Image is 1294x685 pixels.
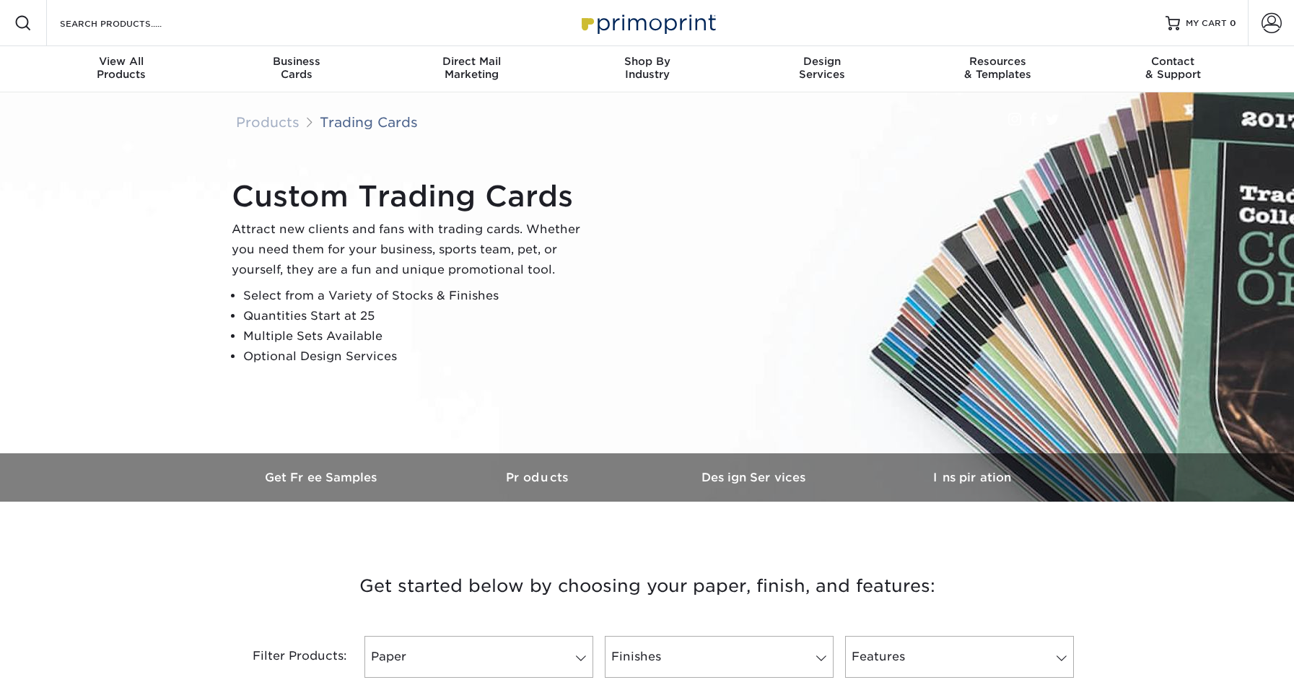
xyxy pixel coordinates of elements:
[232,179,593,214] h1: Custom Trading Cards
[735,46,910,92] a: DesignServices
[34,46,209,92] a: View AllProducts
[1085,46,1261,92] a: Contact& Support
[364,636,593,678] a: Paper
[214,471,431,484] h3: Get Free Samples
[1230,18,1236,28] span: 0
[384,55,559,81] div: Marketing
[243,286,593,306] li: Select from a Variety of Stocks & Finishes
[34,55,209,81] div: Products
[1085,55,1261,68] span: Contact
[232,219,593,280] p: Attract new clients and fans with trading cards. Whether you need them for your business, sports ...
[575,7,720,38] img: Primoprint
[214,636,359,678] div: Filter Products:
[735,55,910,68] span: Design
[209,55,384,81] div: Cards
[910,55,1085,81] div: & Templates
[34,55,209,68] span: View All
[236,114,300,130] a: Products
[864,471,1080,484] h3: Inspiration
[243,326,593,346] li: Multiple Sets Available
[845,636,1074,678] a: Features
[243,346,593,367] li: Optional Design Services
[1085,55,1261,81] div: & Support
[320,114,418,130] a: Trading Cards
[647,453,864,502] a: Design Services
[559,55,735,81] div: Industry
[384,55,559,68] span: Direct Mail
[559,46,735,92] a: Shop ByIndustry
[647,471,864,484] h3: Design Services
[559,55,735,68] span: Shop By
[910,46,1085,92] a: Resources& Templates
[58,14,199,32] input: SEARCH PRODUCTS.....
[209,55,384,68] span: Business
[735,55,910,81] div: Services
[910,55,1085,68] span: Resources
[209,46,384,92] a: BusinessCards
[431,471,647,484] h3: Products
[431,453,647,502] a: Products
[605,636,834,678] a: Finishes
[225,554,1070,619] h3: Get started below by choosing your paper, finish, and features:
[1186,17,1227,30] span: MY CART
[214,453,431,502] a: Get Free Samples
[864,453,1080,502] a: Inspiration
[384,46,559,92] a: Direct MailMarketing
[243,306,593,326] li: Quantities Start at 25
